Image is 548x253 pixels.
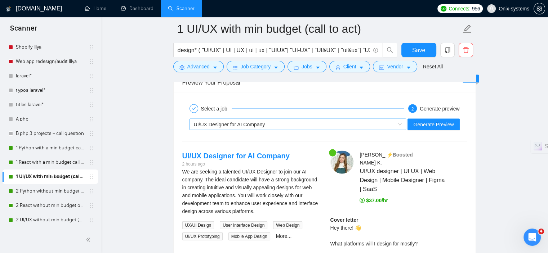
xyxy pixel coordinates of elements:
[302,63,312,71] span: Jobs
[16,83,84,98] a: typos laravel*
[441,47,454,53] span: copy
[273,65,279,70] span: caret-down
[534,3,545,14] button: setting
[411,107,414,112] span: 2
[227,61,285,72] button: barsJob Categorycaret-down
[194,122,265,127] span: UI/UX Designer for AI Company
[401,43,436,57] button: Save
[213,65,218,70] span: caret-down
[534,6,545,12] span: setting
[276,233,292,239] a: More...
[413,121,454,128] span: Generate Preview
[182,168,319,215] div: We are seeking a talented UI/UX Designer to join our AI company. The ideal candidate will have a ...
[177,20,461,38] input: Scanner name...
[463,24,472,33] span: edit
[16,69,84,83] a: laravel*
[379,65,384,70] span: idcard
[89,102,94,108] span: holder
[440,43,455,57] button: copy
[459,43,473,57] button: delete
[182,232,223,240] span: UI/UX Prototyping
[412,46,425,55] span: Save
[85,5,106,12] a: homeHome
[16,98,84,112] a: titles laravel*
[373,61,417,72] button: idcardVendorcaret-down
[89,188,94,194] span: holder
[538,229,544,234] span: 4
[329,61,370,72] button: userClientcaret-down
[16,155,84,170] a: 1 React with a min budget call to act.
[241,63,271,71] span: Job Category
[465,76,476,82] span: New
[89,44,94,50] span: holder
[315,65,320,70] span: caret-down
[420,104,460,113] div: Generate preview
[86,236,93,243] span: double-left
[220,221,267,229] span: User Interface Design
[330,151,353,174] img: c1B_onntUkYyQTJiTfF5wppMq0-p1faSJsSaTHj8WBC-vUzsXmLFTWLOFR8axGXZIk
[449,5,470,13] span: Connects:
[182,221,214,229] span: UX/UI Design
[373,48,378,53] span: info-circle
[6,3,11,15] img: logo
[173,61,224,72] button: settingAdvancedcaret-down
[178,46,370,55] input: Search Freelance Jobs...
[89,159,94,165] span: holder
[121,5,153,12] a: dashboardDashboard
[524,229,541,246] iframe: Intercom live chat
[360,152,385,166] span: [PERSON_NAME] K .
[335,65,340,70] span: user
[89,116,94,122] span: holder
[273,221,302,229] span: Web Design
[168,5,195,12] a: searchScanner
[89,174,94,180] span: holder
[4,23,43,38] span: Scanner
[359,65,364,70] span: caret-down
[16,40,84,54] a: Shopify Illya
[16,198,84,213] a: 2 React without min budget open Quest.
[187,63,210,71] span: Advanced
[383,47,397,53] span: search
[343,63,356,71] span: Client
[89,73,94,79] span: holder
[201,104,232,113] div: Select a job
[534,6,545,12] a: setting
[233,65,238,70] span: bars
[360,198,365,203] span: dollar
[288,61,326,72] button: folderJobscaret-down
[489,6,494,11] span: user
[228,232,270,240] span: Mobile App Design
[89,145,94,151] span: holder
[182,152,290,160] a: UI/UX Designer for AI Company
[89,203,94,208] span: holder
[441,6,446,12] img: upwork-logo.png
[459,47,473,53] span: delete
[294,65,299,70] span: folder
[16,184,84,198] a: 2 Python without min budget with open Quest.
[383,43,397,57] button: search
[387,63,403,71] span: Vendor
[16,213,84,227] a: 2 UI/UX without min budget (open question)
[182,161,290,168] div: 2 hours ago
[16,126,84,141] a: B php 3 projects + call question
[407,119,459,130] button: Generate Preview
[472,5,480,13] span: 956
[16,170,84,184] a: 1 UI/UX with min budget (call to act)
[16,54,84,69] a: Web app redesign/audit Illya
[89,131,94,136] span: holder
[182,72,467,93] div: Preview Your Proposal
[330,217,358,223] strong: Cover letter
[406,65,411,70] span: caret-down
[16,112,84,126] a: A php
[179,65,184,70] span: setting
[423,63,443,71] a: Reset All
[360,198,388,203] span: $37.00/hr
[89,87,94,93] span: holder
[89,217,94,223] span: holder
[89,59,94,64] span: holder
[192,107,196,111] span: check
[16,141,84,155] a: 1 Python with a min budget call to act
[387,152,413,158] span: ⚡️Boosted
[360,167,445,194] span: UI/UX designer | UI UX | Web Design | Mobile Designer | Figma | SaaS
